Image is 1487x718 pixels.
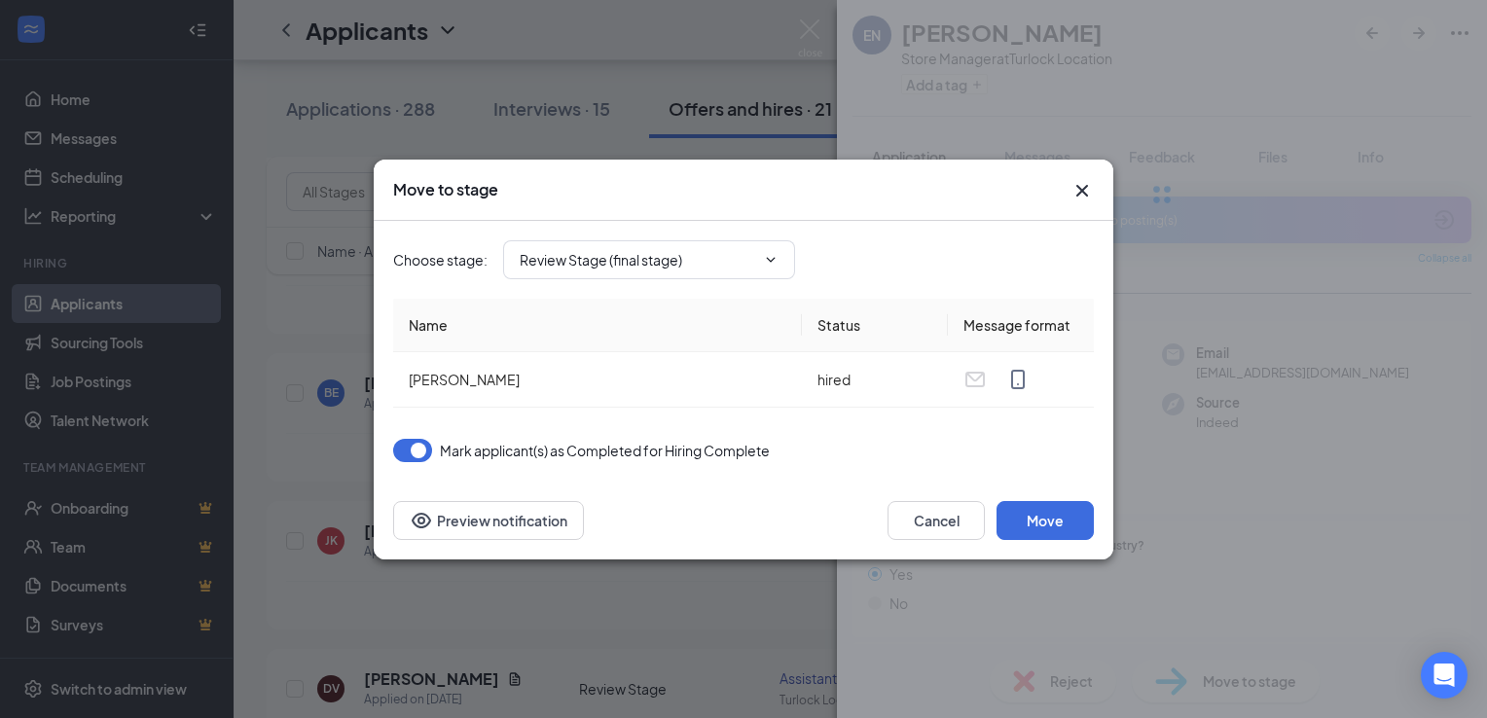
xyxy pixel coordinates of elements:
svg: Cross [1070,179,1094,202]
div: Open Intercom Messenger [1421,652,1468,699]
svg: Eye [410,509,433,532]
svg: MobileSms [1006,368,1030,391]
svg: Email [963,368,987,391]
td: hired [802,352,948,408]
button: Close [1070,179,1094,202]
th: Status [802,299,948,352]
button: Cancel [888,501,985,540]
span: Mark applicant(s) as Completed for Hiring Complete [440,439,770,462]
th: Name [393,299,802,352]
th: Message format [948,299,1094,352]
button: Preview notificationEye [393,501,584,540]
svg: ChevronDown [763,252,779,268]
button: Move [997,501,1094,540]
span: Choose stage : [393,249,488,270]
span: [PERSON_NAME] [409,371,520,388]
h3: Move to stage [393,179,498,200]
